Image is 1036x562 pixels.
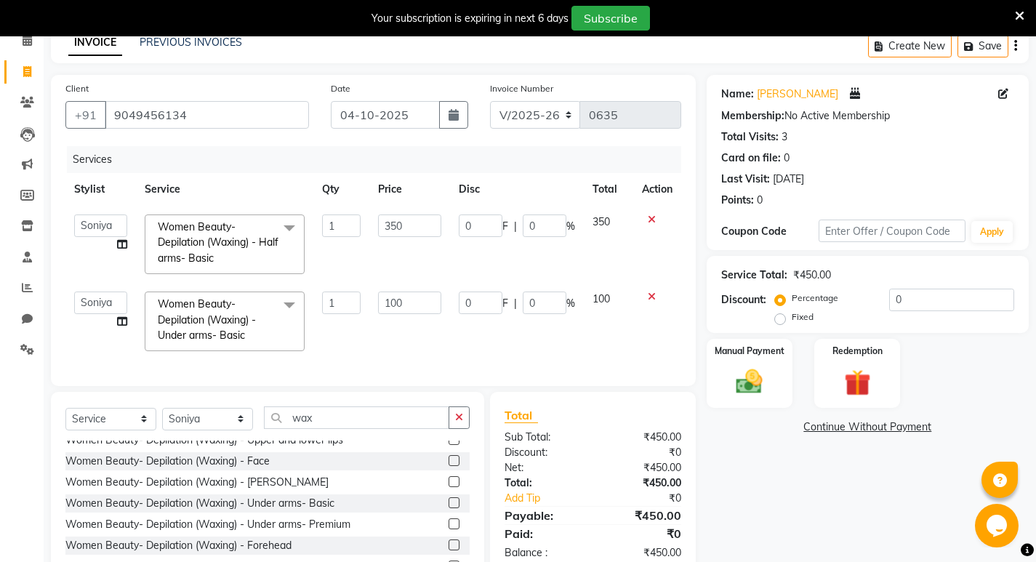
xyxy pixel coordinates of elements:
div: ₹0 [593,525,691,542]
div: [DATE] [773,172,804,187]
div: Women Beauty- Depilation (Waxing) - Under arms- Basic [65,496,334,511]
span: % [566,219,575,234]
div: ₹0 [609,491,692,506]
button: +91 [65,101,106,129]
div: 0 [784,150,790,166]
div: Net: [494,460,593,475]
div: Last Visit: [721,172,770,187]
span: | [514,296,517,311]
span: | [514,219,517,234]
button: Subscribe [571,6,650,31]
img: _gift.svg [836,366,879,399]
span: Women Beauty- Depilation (Waxing) - Half arms- Basic [158,220,278,265]
div: Service Total: [721,268,787,283]
label: Fixed [792,310,814,324]
div: Coupon Code [721,224,819,239]
a: x [245,329,252,342]
th: Service [136,173,313,206]
div: 3 [782,129,787,145]
input: Search or Scan [264,406,449,429]
div: Services [67,146,692,173]
th: Action [633,173,681,206]
label: Date [331,82,350,95]
div: 0 [757,193,763,208]
th: Total [584,173,633,206]
div: Points: [721,193,754,208]
a: x [214,252,220,265]
span: F [502,296,508,311]
div: Women Beauty- Depilation (Waxing) - [PERSON_NAME] [65,475,329,490]
div: ₹450.00 [593,475,691,491]
a: Continue Without Payment [710,420,1026,435]
span: 350 [593,215,610,228]
div: ₹450.00 [593,545,691,561]
label: Percentage [792,292,838,305]
span: % [566,296,575,311]
div: Women Beauty- Depilation (Waxing) - Upper and lower lips [65,433,343,448]
div: Name: [721,87,754,103]
button: Apply [971,221,1013,243]
th: Price [369,173,450,206]
a: PREVIOUS INVOICES [140,36,242,49]
a: INVOICE [68,30,122,56]
div: Sub Total: [494,430,593,445]
div: No Active Membership [721,108,1014,124]
div: Total Visits: [721,129,779,145]
div: Discount: [494,445,593,460]
div: Card on file: [721,150,781,166]
div: Membership: [721,108,784,124]
span: 100 [593,292,610,305]
iframe: chat widget [975,504,1021,547]
div: Paid: [494,525,593,542]
div: Total: [494,475,593,491]
th: Disc [450,173,584,206]
th: Qty [313,173,369,206]
div: Your subscription is expiring in next 6 days [372,11,569,26]
label: Client [65,82,89,95]
div: ₹450.00 [593,460,691,475]
label: Invoice Number [490,82,553,95]
div: Discount: [721,292,766,308]
button: Save [957,35,1008,57]
div: Balance : [494,545,593,561]
button: Create New [868,35,952,57]
input: Search by Name/Mobile/Email/Code [105,101,309,129]
img: _cash.svg [728,366,771,397]
div: Women Beauty- Depilation (Waxing) - Face [65,454,270,469]
div: Women Beauty- Depilation (Waxing) - Under arms- Premium [65,517,350,532]
label: Redemption [832,345,883,358]
th: Stylist [65,173,136,206]
a: [PERSON_NAME] [757,87,838,103]
span: Women Beauty- Depilation (Waxing) - Under arms- Basic [158,297,256,342]
div: Women Beauty- Depilation (Waxing) - Forehead [65,538,292,553]
span: Total [505,408,538,423]
span: F [502,219,508,234]
div: ₹450.00 [793,268,831,283]
input: Enter Offer / Coupon Code [819,220,965,242]
div: ₹450.00 [593,430,691,445]
div: ₹0 [593,445,691,460]
div: ₹450.00 [593,507,691,524]
label: Manual Payment [715,345,784,358]
a: Add Tip [494,491,609,506]
div: Payable: [494,507,593,524]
